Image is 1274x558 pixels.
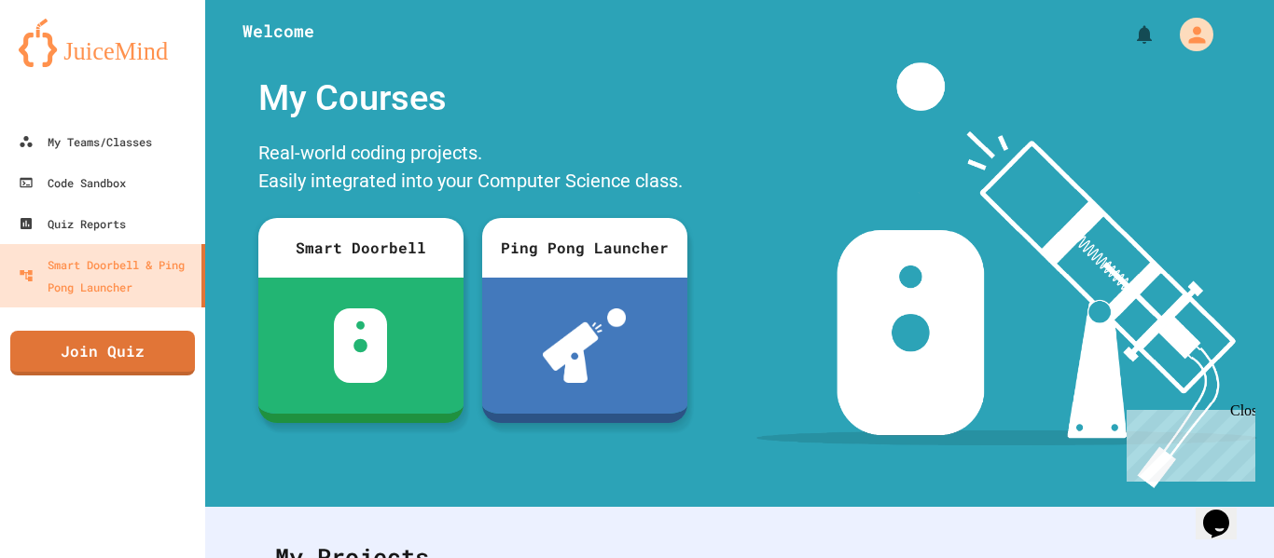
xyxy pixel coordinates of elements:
img: sdb-white.svg [334,308,387,383]
img: logo-orange.svg [19,19,187,67]
div: Smart Doorbell & Ping Pong Launcher [19,253,194,298]
div: Ping Pong Launcher [482,218,687,278]
div: My Courses [249,62,697,134]
img: banner-image-my-projects.png [756,62,1256,488]
iframe: chat widget [1119,402,1255,482]
div: Chat with us now!Close [7,7,129,118]
div: My Notifications [1099,19,1160,50]
div: My Account [1160,13,1218,56]
div: Code Sandbox [19,171,126,194]
iframe: chat widget [1196,483,1255,539]
img: ppl-with-ball.png [543,308,626,383]
div: Smart Doorbell [258,218,464,278]
a: Join Quiz [10,331,195,375]
div: Real-world coding projects. Easily integrated into your Computer Science class. [249,134,697,204]
div: My Teams/Classes [19,130,152,153]
div: Quiz Reports [19,212,126,235]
